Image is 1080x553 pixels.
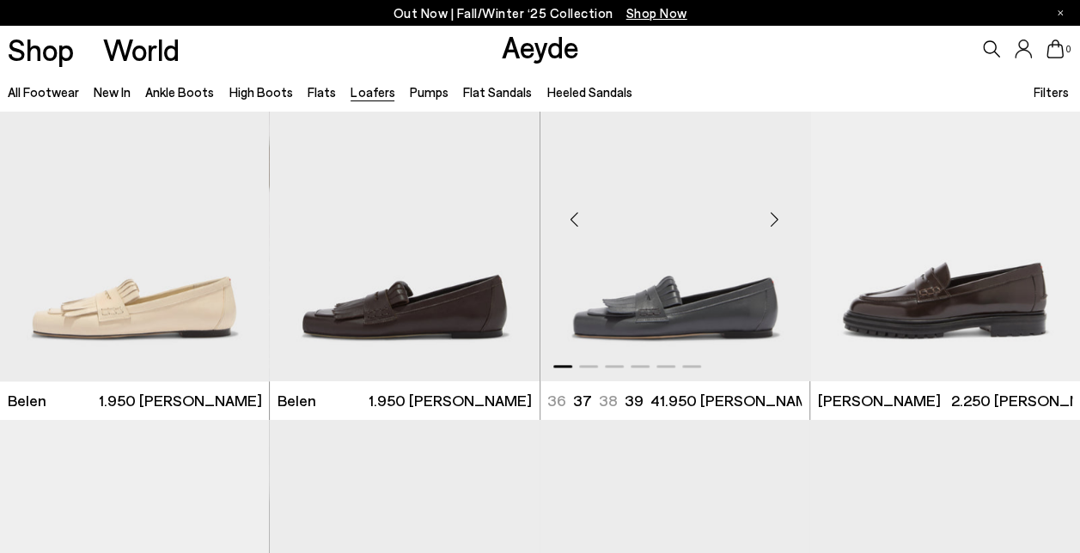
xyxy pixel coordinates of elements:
[1034,84,1069,100] span: Filters
[626,5,687,21] span: Navigate to /collections/new-in
[145,84,214,100] a: Ankle Boots
[540,43,810,381] img: Belen Tassel Loafers
[817,390,940,411] span: [PERSON_NAME]
[502,28,579,64] a: Aeyde
[270,43,540,381] div: 1 / 6
[369,390,532,411] span: 1.950 [PERSON_NAME]
[810,43,1080,381] div: 1 / 6
[8,34,74,64] a: Shop
[573,390,592,411] li: 37
[1046,39,1064,58] a: 0
[549,193,601,245] div: Previous slide
[810,43,1080,381] a: 6 / 6 1 / 6 2 / 6 3 / 6 4 / 6 5 / 6 6 / 6 1 / 6 Next slide Previous slide
[540,43,810,381] div: 1 / 6
[749,193,801,245] div: Next slide
[410,84,448,100] a: Pumps
[270,43,539,381] a: Next slide Previous slide
[351,84,394,100] a: Loafers
[625,390,644,411] li: 39
[540,381,809,420] a: 36 37 38 39 41 + 1.950 [PERSON_NAME]
[8,390,46,411] span: Belen
[546,84,632,100] a: Heeled Sandals
[8,84,79,100] a: All Footwear
[270,43,540,381] img: Belen Tassel Loafers
[660,390,823,411] span: 1.950 [PERSON_NAME]
[99,390,262,411] span: 1.950 [PERSON_NAME]
[94,84,131,100] a: New In
[650,390,664,411] li: 41
[308,84,336,100] a: Flats
[547,390,660,411] ul: variant
[278,390,316,411] span: Belen
[463,84,532,100] a: Flat Sandals
[810,43,1080,381] img: Leon Loafers
[540,43,809,381] a: Next slide Previous slide
[103,34,180,64] a: World
[270,381,539,420] a: Belen 1.950 [PERSON_NAME]
[394,3,687,24] p: Out Now | Fall/Winter ‘25 Collection
[810,381,1080,420] a: [PERSON_NAME] 2.250 [PERSON_NAME]
[1064,45,1072,54] span: 0
[229,84,293,100] a: High Boots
